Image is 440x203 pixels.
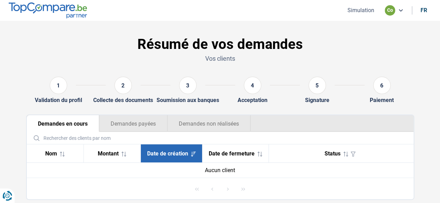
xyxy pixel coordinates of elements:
[385,5,395,16] div: co
[26,54,414,63] p: Vos clients
[32,167,408,174] div: Aucun client
[30,132,411,144] input: Rechercher des clients par nom
[147,150,188,157] span: Date de création
[45,150,57,157] span: Nom
[26,36,414,53] h1: Résumé de vos demandes
[157,97,219,103] div: Soumission aux banques
[421,7,427,14] div: fr
[35,97,82,103] div: Validation du profil
[238,97,267,103] div: Acceptation
[98,150,119,157] span: Montant
[114,77,132,94] div: 2
[209,150,255,157] span: Date de fermeture
[325,150,341,157] span: Status
[221,182,235,196] button: Next Page
[309,77,326,94] div: 5
[236,182,250,196] button: Last Page
[345,7,376,14] button: Simulation
[50,77,67,94] div: 1
[205,182,219,196] button: Previous Page
[190,182,204,196] button: First Page
[167,115,251,132] button: Demandes non réalisées
[99,115,167,132] button: Demandes payées
[373,77,391,94] div: 6
[9,2,87,18] img: TopCompare.be
[305,97,329,103] div: Signature
[27,115,99,132] button: Demandes en cours
[370,97,394,103] div: Paiement
[93,97,153,103] div: Collecte des documents
[244,77,261,94] div: 4
[179,77,197,94] div: 3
